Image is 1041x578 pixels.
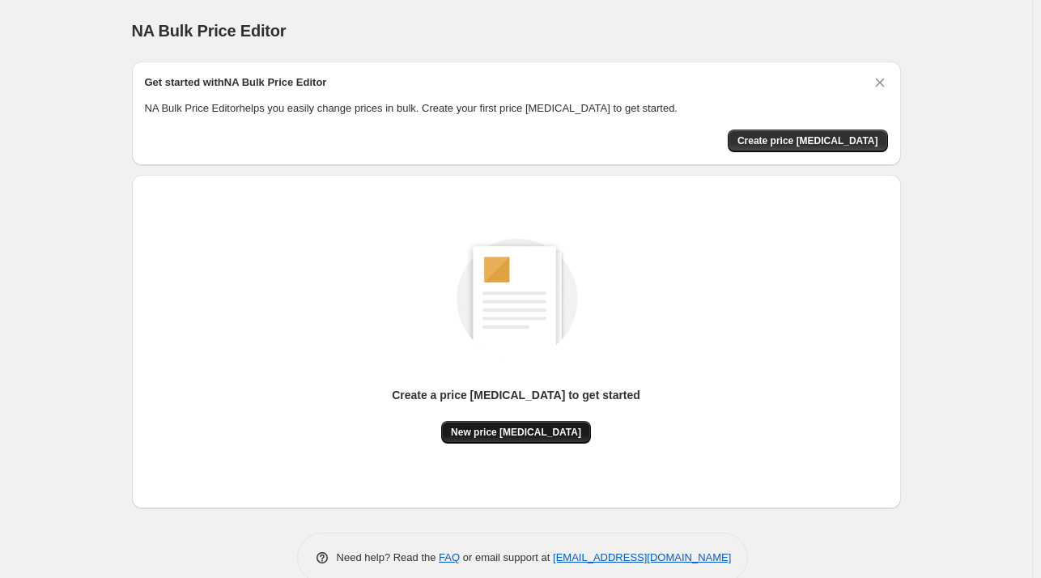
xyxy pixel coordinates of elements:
span: or email support at [460,551,553,563]
span: Create price [MEDICAL_DATA] [737,134,878,147]
span: NA Bulk Price Editor [132,22,287,40]
span: Need help? Read the [337,551,440,563]
p: NA Bulk Price Editor helps you easily change prices in bulk. Create your first price [MEDICAL_DAT... [145,100,888,117]
span: New price [MEDICAL_DATA] [451,426,581,439]
h2: Get started with NA Bulk Price Editor [145,74,327,91]
a: FAQ [439,551,460,563]
p: Create a price [MEDICAL_DATA] to get started [392,387,640,403]
button: New price [MEDICAL_DATA] [441,421,591,444]
button: Create price change job [728,130,888,152]
button: Dismiss card [872,74,888,91]
a: [EMAIL_ADDRESS][DOMAIN_NAME] [553,551,731,563]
